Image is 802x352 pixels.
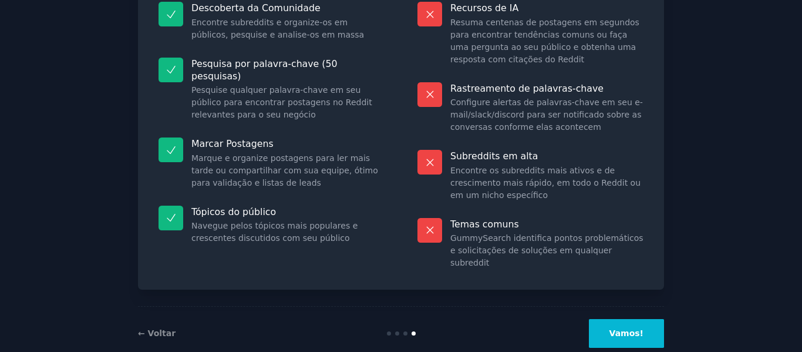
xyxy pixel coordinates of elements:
font: Tópicos do público [191,206,276,217]
font: Resuma centenas de postagens em segundos para encontrar tendências comuns ou faça uma pergunta ao... [450,18,639,64]
font: Configure alertas de palavras-chave em seu e-mail/slack/discord para ser notificado sobre as conv... [450,98,643,132]
a: ← Voltar [138,328,176,338]
font: Navegue pelos tópicos mais populares e crescentes discutidos com seu público [191,221,358,243]
font: Descoberta da Comunidade [191,2,321,14]
font: Marque e organize postagens para ler mais tarde ou compartilhar com sua equipe, ótimo para valida... [191,153,378,187]
font: Vamos! [609,328,643,338]
font: Rastreamento de palavras-chave [450,83,604,94]
font: Pesquise qualquer palavra-chave em seu público para encontrar postagens no Reddit relevantes para... [191,85,372,119]
font: Recursos de IA [450,2,518,14]
font: Subreddits em alta [450,150,538,162]
font: Pesquisa por palavra-chave (50 pesquisas) [191,58,337,82]
font: Encontre subreddits e organize-os em públicos, pesquise e analise-os em massa [191,18,364,39]
font: GummySearch identifica pontos problemáticos e solicitações de soluções em qualquer subreddit [450,233,643,267]
font: Marcar Postagens [191,138,274,149]
font: Encontre os subreddits mais ativos e de crescimento mais rápido, em todo o Reddit ou em um nicho ... [450,166,641,200]
button: Vamos! [589,319,664,348]
font: Temas comuns [450,219,519,230]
